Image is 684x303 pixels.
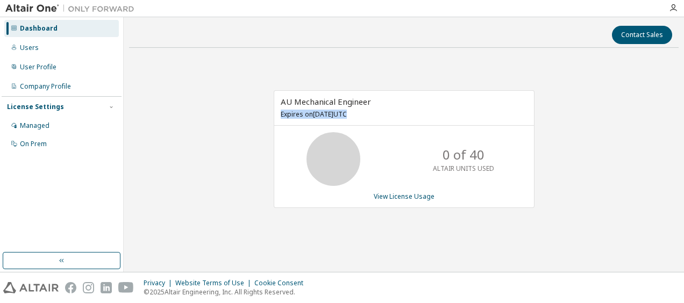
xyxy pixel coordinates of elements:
p: Expires on [DATE] UTC [281,110,525,119]
a: View License Usage [374,192,434,201]
div: Privacy [144,279,175,287]
img: youtube.svg [118,282,134,293]
p: © 2025 Altair Engineering, Inc. All Rights Reserved. [144,287,310,297]
img: facebook.svg [65,282,76,293]
img: Altair One [5,3,140,14]
div: License Settings [7,103,64,111]
div: On Prem [20,140,47,148]
img: altair_logo.svg [3,282,59,293]
p: ALTAIR UNITS USED [433,164,494,173]
div: User Profile [20,63,56,71]
span: AU Mechanical Engineer [281,96,371,107]
div: Website Terms of Use [175,279,254,287]
img: linkedin.svg [101,282,112,293]
div: Managed [20,121,49,130]
p: 0 of 40 [443,146,484,164]
div: Dashboard [20,24,58,33]
div: Users [20,44,39,52]
div: Company Profile [20,82,71,91]
button: Contact Sales [612,26,672,44]
div: Cookie Consent [254,279,310,287]
img: instagram.svg [83,282,94,293]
